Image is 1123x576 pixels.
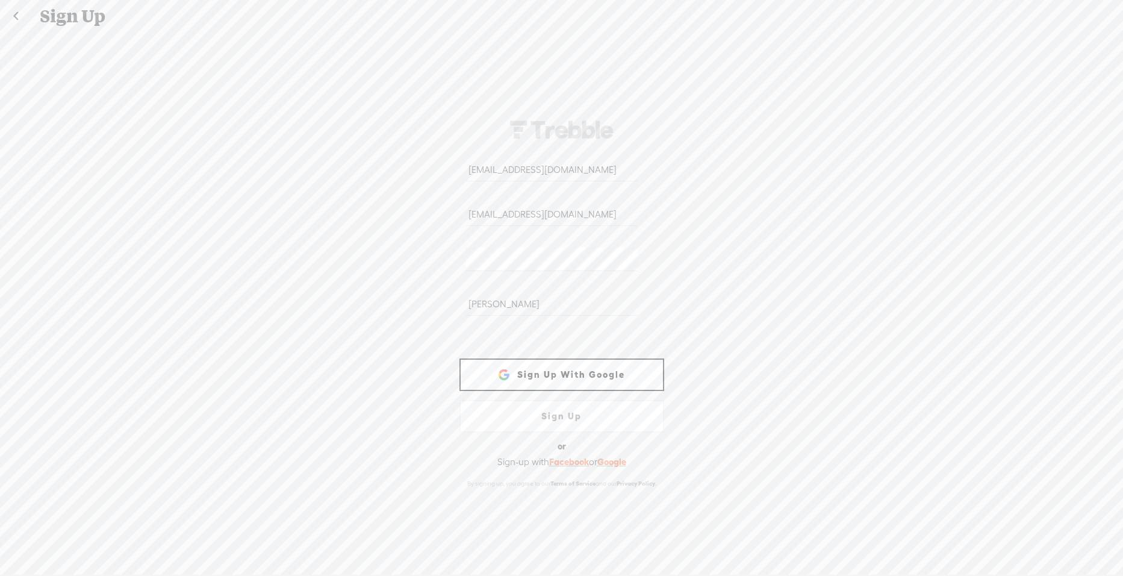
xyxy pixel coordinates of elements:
[497,456,626,468] div: Sign-up with or
[456,474,667,493] div: By signing up, you agree to our and our .
[31,1,1093,32] div: Sign Up
[466,202,638,226] input: Enter Your Email
[466,158,638,181] input: Choose Your Username
[459,358,664,391] a: Sign Up With Google
[550,480,596,487] a: Terms of Service
[617,480,655,487] a: Privacy Policy
[459,400,664,433] a: Sign Up
[466,292,638,316] input: Add a name to your profile
[549,457,589,467] a: Facebook
[597,457,626,467] a: Google
[558,437,566,456] div: or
